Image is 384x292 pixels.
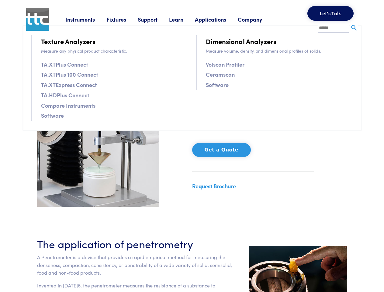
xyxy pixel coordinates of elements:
[41,80,97,89] a: TA.XTExpress Connect
[37,236,241,251] h3: The application of penetrometry
[41,47,189,54] p: Measure any physical product characteristic.
[41,101,95,110] a: Compare Instruments
[41,70,98,79] a: TA.XTPlus 100 Connect
[26,8,49,31] img: ttc_logo_1x1_v1.0.png
[206,60,244,69] a: Volscan Profiler
[37,85,159,207] img: penetrometer.jpg
[41,60,88,69] a: TA.XTPlus Connect
[138,16,169,23] a: Support
[192,182,236,190] a: Request Brochure
[106,16,138,23] a: Fixtures
[307,6,354,21] button: Let's Talk
[41,36,95,47] a: Texture Analyzers
[206,47,353,54] p: Measure volume, density, and dimensional profiles of solids.
[169,16,195,23] a: Learn
[41,111,64,120] a: Software
[206,36,276,47] a: Dimensional Analyzers
[41,91,89,99] a: TA.HDPlus Connect
[192,143,251,157] button: Get a Quote
[206,70,235,79] a: Ceramscan
[195,16,238,23] a: Applications
[37,253,241,277] p: A Penetrometer is a device that provides a rapid empirical method for measuring the denseness, co...
[65,16,106,23] a: Instruments
[238,16,274,23] a: Company
[206,80,229,89] a: Software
